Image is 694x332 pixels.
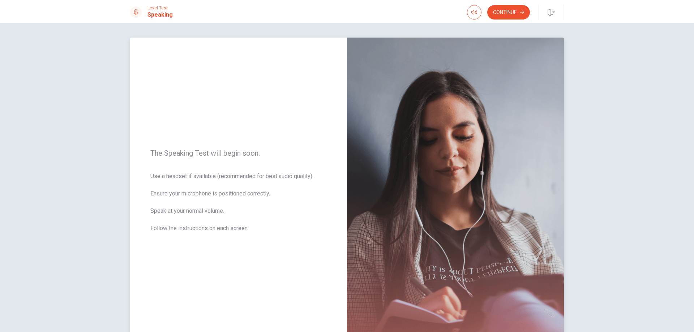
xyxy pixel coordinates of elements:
[147,5,173,10] span: Level Test
[487,5,530,20] button: Continue
[150,149,327,158] span: The Speaking Test will begin soon.
[150,172,327,241] span: Use a headset if available (recommended for best audio quality). Ensure your microphone is positi...
[147,10,173,19] h1: Speaking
